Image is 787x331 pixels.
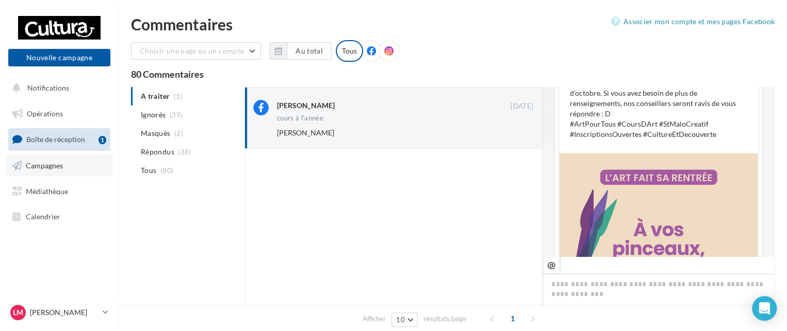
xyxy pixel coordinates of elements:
a: Médiathèque [6,181,112,202]
a: Boîte de réception1 [6,128,112,150]
div: cours à l'année [277,115,323,121]
button: Choisir une page ou un compte [131,42,261,60]
button: Au total [287,42,332,60]
span: Tous [141,165,156,176]
span: Campagnes [26,161,63,170]
span: (80) [160,166,173,175]
span: Masqués [141,128,170,138]
a: Campagnes [6,155,112,177]
span: résultats/page [423,314,466,324]
span: Boîte de réception [26,135,85,144]
span: [DATE] [511,102,533,111]
div: 1 [99,136,106,144]
a: Calendrier [6,206,112,228]
span: Médiathèque [26,186,68,195]
span: Choisir une page ou un compte [140,46,244,55]
span: [PERSON_NAME] [277,128,334,137]
div: 80 Commentaires [131,69,775,79]
i: @ [547,260,556,269]
span: Ignorés [141,110,166,120]
button: Nouvelle campagne [8,49,110,66]
div: Commentaires [131,16,775,32]
span: Répondus [141,147,174,157]
span: (2) [174,129,183,137]
span: (39) [170,111,183,119]
button: Au total [269,42,332,60]
p: [PERSON_NAME] [30,307,99,318]
a: LM [PERSON_NAME] [8,303,110,322]
button: @ [543,256,560,274]
span: Notifications [27,83,69,92]
span: 10 [396,316,405,324]
div: Open Intercom Messenger [752,296,777,321]
span: Calendrier [26,212,60,221]
span: LM [13,307,23,318]
button: Notifications [6,77,108,99]
span: Afficher [363,314,386,324]
span: (38) [178,148,191,156]
span: Opérations [27,109,63,118]
span: 1 [504,310,521,327]
div: Tous [336,40,363,62]
a: Opérations [6,103,112,125]
div: [PERSON_NAME] [277,100,335,111]
button: 10 [391,312,418,327]
a: Associer mon compte et mes pages Facebook [611,15,775,28]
